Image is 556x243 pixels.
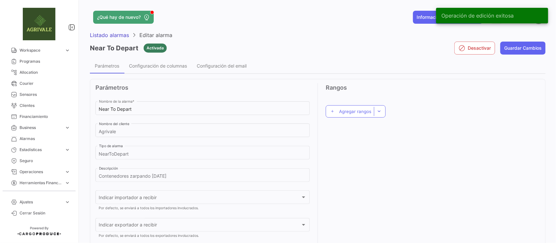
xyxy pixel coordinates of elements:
span: Allocation [20,70,70,75]
span: Seguro [20,158,70,164]
span: Indicar importador a recibir [99,196,301,201]
a: Financiamiento [5,111,73,122]
span: Cerrar Sesión [20,210,70,216]
a: Seguro [5,155,73,166]
label: Rangos [326,83,347,92]
span: Estadísticas [20,147,62,153]
span: Activada [147,45,164,51]
span: Courier [20,81,70,86]
button: ¿Qué hay de nuevo? [93,11,154,24]
span: Configuración de columnas [129,63,187,69]
span: expand_more [64,180,70,186]
button: Guardar Cambios [500,42,546,55]
span: Operaciones [20,169,62,175]
a: Programas [5,56,73,67]
span: expand_more [64,147,70,153]
span: Alarmas [20,136,70,142]
span: ¿Qué hay de nuevo? [97,14,141,20]
button: Desactivar [454,42,495,55]
img: fe574793-62e2-4044-a149-c09beef10e0e.png [23,8,55,40]
span: expand_more [64,47,70,53]
label: Parámetros [95,83,310,92]
span: Programas [20,58,70,64]
button: Agregar rangos [326,105,386,118]
mat-hint: Por defecto, se enviará a todos los importadores involucrados. [99,206,199,211]
span: expand_more [64,169,70,175]
div: Parámetros [95,63,119,69]
span: Workspace [20,47,62,53]
span: Configuración del email [197,63,247,69]
span: Herramientas Financieras [20,180,62,186]
span: Clientes [20,103,70,109]
a: Sensores [5,89,73,100]
span: Listado alarmas [90,32,129,38]
h3: Near To Depart [90,44,138,53]
span: Indicar exportador a recibir [99,224,301,229]
span: Financiamiento [20,114,70,120]
a: Courier [5,78,73,89]
span: Business [20,125,62,131]
span: Agregar rangos [339,109,371,114]
a: Allocation [5,67,73,78]
span: Sensores [20,92,70,97]
button: Información para operadores [413,11,483,24]
span: expand_more [64,125,70,131]
a: Alarmas [5,133,73,144]
span: Ajustes [20,199,62,205]
a: Clientes [5,100,73,111]
span: expand_more [64,199,70,205]
span: Operación de edición exitosa [441,12,514,19]
span: Editar alarma [139,32,172,38]
mat-hint: Por defecto, se enviará a todos los exportadores involucrados. [99,234,199,238]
